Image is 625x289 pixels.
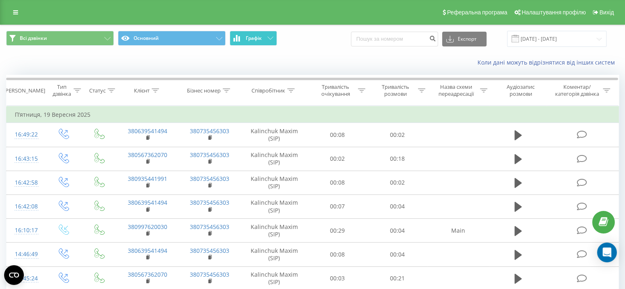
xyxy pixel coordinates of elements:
td: Kalinchuk Maxim (SIP) [241,123,308,147]
td: 00:29 [308,219,367,243]
a: 380567362070 [128,151,167,159]
div: [PERSON_NAME] [4,87,45,94]
div: 14:45:24 [15,271,37,287]
button: Графік [230,31,277,46]
a: 380639541494 [128,247,167,254]
td: Kalinchuk Maxim (SIP) [241,147,308,171]
a: 380935441991 [128,175,167,183]
div: 16:42:08 [15,199,37,215]
td: 00:08 [308,171,367,194]
input: Пошук за номером [351,32,438,46]
td: Kalinchuk Maxim (SIP) [241,219,308,243]
td: 00:02 [308,147,367,171]
span: Графік [246,35,262,41]
div: Тип дзвінка [52,83,71,97]
td: П’ятниця, 19 Вересня 2025 [7,106,619,123]
span: Вихід [600,9,614,16]
div: Назва схеми переадресації [435,83,478,97]
a: 380639541494 [128,199,167,206]
span: Реферальна програма [447,9,507,16]
a: 380735456303 [190,127,229,135]
a: 380735456303 [190,223,229,231]
div: 16:42:58 [15,175,37,191]
div: Клієнт [134,87,150,94]
div: Тривалість розмови [375,83,416,97]
div: Аудіозапис розмови [497,83,545,97]
td: 00:08 [308,243,367,266]
div: Open Intercom Messenger [597,243,617,262]
a: Коли дані можуть відрізнятися вiд інших систем [477,58,619,66]
td: Kalinchuk Maxim (SIP) [241,194,308,218]
td: Main [427,219,489,243]
a: 380735456303 [190,151,229,159]
td: 00:04 [367,194,427,218]
td: 00:07 [308,194,367,218]
td: Kalinchuk Maxim (SIP) [241,171,308,194]
a: 380639541494 [128,127,167,135]
td: 00:04 [367,219,427,243]
td: 00:18 [367,147,427,171]
div: Бізнес номер [187,87,221,94]
div: Співробітник [251,87,285,94]
div: 14:46:49 [15,246,37,262]
button: Open CMP widget [4,265,24,285]
div: 16:10:17 [15,222,37,238]
div: Тривалість очікування [315,83,356,97]
div: Статус [89,87,106,94]
a: 380735456303 [190,271,229,278]
button: Основний [118,31,226,46]
a: 380735456303 [190,175,229,183]
button: Всі дзвінки [6,31,114,46]
a: 380735456303 [190,247,229,254]
td: 00:02 [367,123,427,147]
div: 16:43:15 [15,151,37,167]
td: 00:08 [308,123,367,147]
td: Kalinchuk Maxim (SIP) [241,243,308,266]
a: 380567362070 [128,271,167,278]
a: 380997620030 [128,223,167,231]
td: 00:04 [367,243,427,266]
td: 00:02 [367,171,427,194]
span: Налаштування профілю [521,9,586,16]
div: Коментар/категорія дзвінка [553,83,601,97]
span: Всі дзвінки [20,35,47,42]
a: 380735456303 [190,199,229,206]
div: 16:49:22 [15,127,37,143]
button: Експорт [442,32,487,46]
